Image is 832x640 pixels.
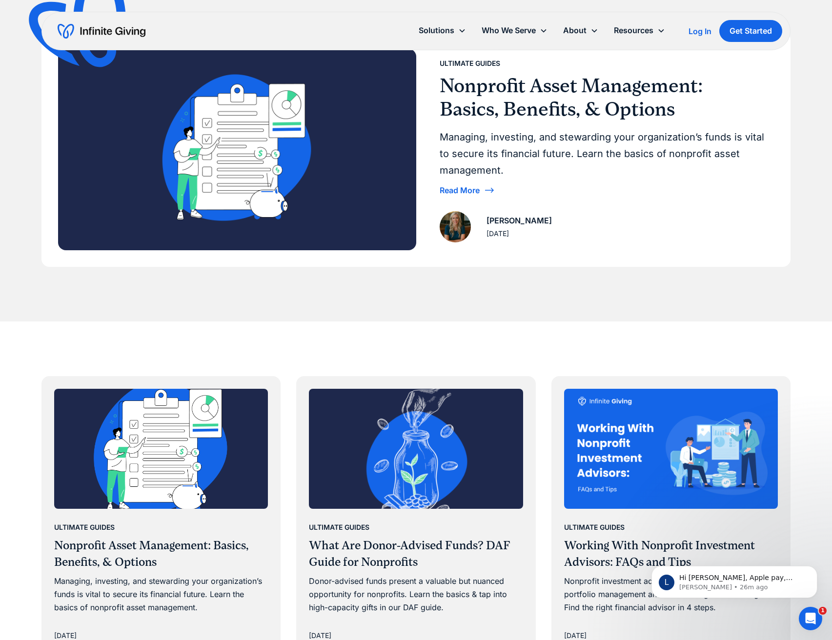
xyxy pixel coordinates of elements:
div: Ultimate Guides [440,58,500,69]
iframe: Intercom notifications message [637,545,832,614]
div: Nonprofit investment advisors provide services like portfolio management and cash management stra... [564,575,778,615]
div: Resources [606,20,673,41]
div: Ultimate Guides [564,521,625,533]
span: 1 [819,607,827,615]
div: Read More [440,186,480,194]
div: About [563,24,587,37]
h3: Working With Nonprofit Investment Advisors: FAQs and Tips [564,538,778,570]
a: Get Started [719,20,782,42]
div: Log In [689,27,711,35]
a: Log In [689,25,711,37]
div: Solutions [419,24,454,37]
a: home [58,23,145,39]
h3: What Are Donor-Advised Funds? DAF Guide for Nonprofits [309,538,523,570]
div: Ultimate Guides [309,521,369,533]
div: About [555,20,606,41]
h3: Nonprofit Asset Management: Basics, Benefits, & Options [54,538,268,570]
div: [PERSON_NAME] [487,214,552,227]
div: Ultimate Guides [54,521,115,533]
h3: Nonprofit Asset Management: Basics, Benefits, & Options [440,74,766,121]
div: [DATE] [487,228,509,240]
div: Who We Serve [482,24,536,37]
iframe: Intercom live chat [799,607,822,630]
div: Solutions [411,20,474,41]
div: Managing, investing, and stewarding your organization’s funds is vital to secure its financial fu... [54,575,268,615]
div: Resources [614,24,653,37]
a: Ultimate GuidesNonprofit Asset Management: Basics, Benefits, & OptionsManaging, investing, and st... [42,33,790,265]
div: Donor-advised funds present a valuable but nuanced opportunity for nonprofits. Learn the basics &... [309,575,523,615]
div: Managing, investing, and stewarding your organization’s funds is vital to secure its financial fu... [440,129,766,179]
div: Who We Serve [474,20,555,41]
